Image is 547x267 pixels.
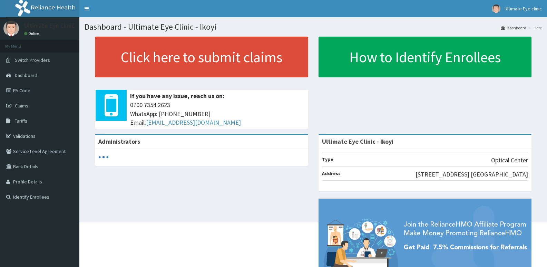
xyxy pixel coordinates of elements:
[492,4,500,13] img: User Image
[85,22,542,31] h1: Dashboard - Ultimate Eye Clinic - Ikoyi
[95,37,308,77] a: Click here to submit claims
[15,72,37,78] span: Dashboard
[15,57,50,63] span: Switch Providers
[322,156,333,162] b: Type
[505,6,542,12] span: Ultimate Eye clinic
[98,152,109,162] svg: audio-loading
[416,170,528,179] p: [STREET_ADDRESS] [GEOGRAPHIC_DATA]
[24,31,41,36] a: Online
[98,137,140,145] b: Administrators
[130,92,224,100] b: If you have any issue, reach us on:
[15,118,27,124] span: Tariffs
[24,22,75,29] p: Ultimate Eye clinic
[15,103,28,109] span: Claims
[3,21,19,36] img: User Image
[319,37,532,77] a: How to Identify Enrollees
[146,118,241,126] a: [EMAIL_ADDRESS][DOMAIN_NAME]
[491,156,528,165] p: Optical Center
[527,25,542,31] li: Here
[130,101,305,127] span: 0700 7354 2623 WhatsApp: [PHONE_NUMBER] Email:
[322,170,341,177] b: Address
[501,25,526,31] a: Dashboard
[322,137,393,145] strong: Ultimate Eye Clinic - Ikoyi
